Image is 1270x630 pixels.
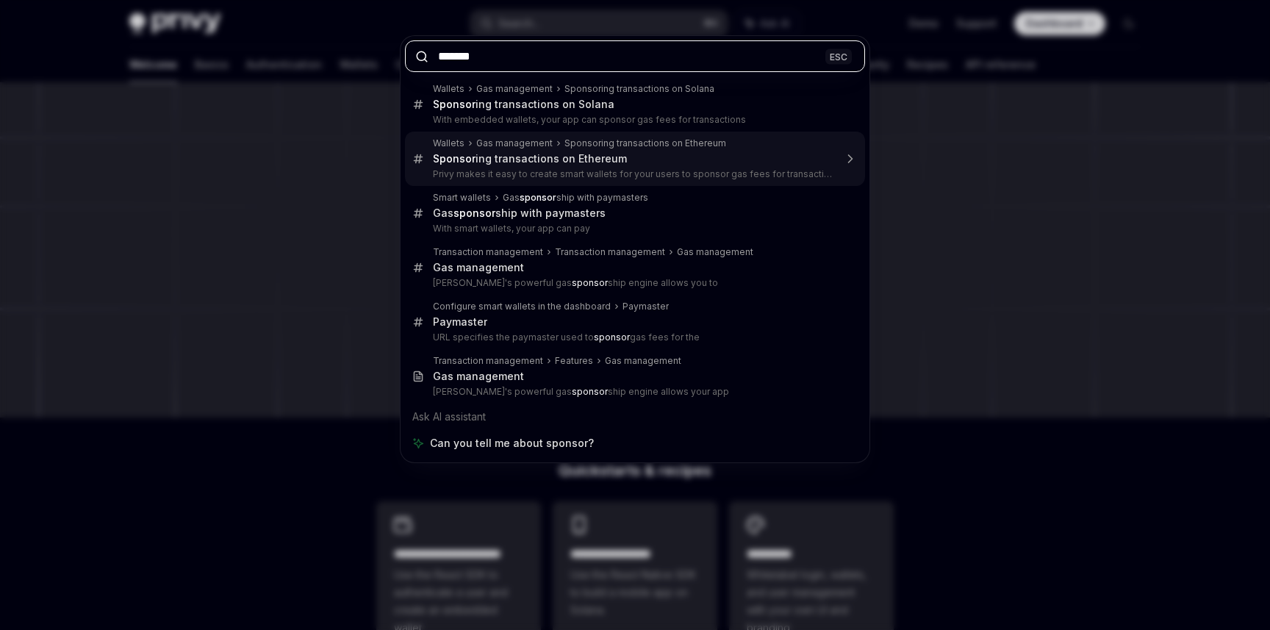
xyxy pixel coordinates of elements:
[564,83,714,95] div: Sponsoring transactions on Solana
[572,386,608,397] b: sponsor
[555,246,665,258] div: Transaction management
[433,315,487,329] div: Paymaster
[433,246,543,258] div: Transaction management
[453,207,495,219] b: sponsor
[520,192,556,203] b: sponsor
[433,301,611,312] div: Configure smart wallets in the dashboard
[433,223,834,235] p: With smart wallets, your app can pay
[433,332,834,343] p: URL specifies the paymaster used to gas fees for the
[433,192,491,204] div: Smart wallets
[594,332,630,343] b: sponsor
[433,83,464,95] div: Wallets
[555,355,593,367] div: Features
[433,207,606,220] div: Gas ship with paymasters
[572,277,608,288] b: sponsor
[825,49,852,64] div: ESC
[476,83,553,95] div: Gas management
[433,355,543,367] div: Transaction management
[433,152,627,165] div: ing transactions on Ethereum
[623,301,669,312] div: Paymaster
[433,168,834,180] p: Privy makes it easy to create smart wallets for your users to sponsor gas fees for transactions
[433,152,476,165] b: Sponsor
[476,137,553,149] div: Gas management
[433,98,614,111] div: ing transactions on Solana
[564,137,726,149] div: Sponsoring transactions on Ethereum
[503,192,648,204] div: Gas ship with paymasters
[433,370,524,383] div: Gas management
[433,386,834,398] p: [PERSON_NAME]'s powerful gas ship engine allows your app
[605,355,681,367] div: Gas management
[433,114,834,126] p: With embedded wallets, your app can sponsor gas fees for transactions
[433,277,834,289] p: [PERSON_NAME]'s powerful gas ship engine allows you to
[677,246,753,258] div: Gas management
[405,404,865,430] div: Ask AI assistant
[433,261,524,274] div: Gas management
[433,137,464,149] div: Wallets
[430,436,594,451] span: Can you tell me about sponsor?
[433,98,476,110] b: Sponsor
